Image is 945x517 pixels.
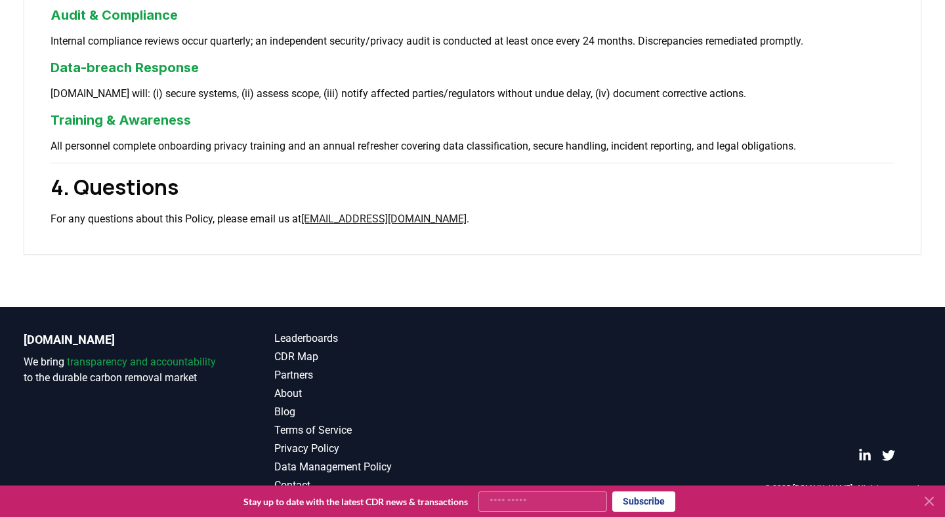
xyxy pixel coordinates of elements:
a: Leaderboards [274,331,472,346]
a: [EMAIL_ADDRESS][DOMAIN_NAME] [301,213,467,225]
p: [DOMAIN_NAME] [24,331,222,349]
span: transparency and accountability [67,356,216,368]
a: Partners [274,367,472,383]
h3: Data-breach Response [51,58,894,77]
p: [DOMAIN_NAME] will: (i) secure systems, (ii) assess scope, (iii) notify affected parties/regulato... [51,85,894,102]
p: We bring to the durable carbon removal market [24,354,222,386]
a: About [274,386,472,402]
a: CDR Map [274,349,472,365]
h3: Training & Awareness [51,110,894,130]
a: Twitter [882,449,895,462]
p: All personnel complete onboarding privacy training and an annual refresher covering data classifi... [51,138,894,155]
a: Data Management Policy [274,459,472,475]
a: LinkedIn [858,449,871,462]
a: Privacy Policy [274,441,472,457]
p: Internal compliance reviews occur quarterly; an independent security/privacy audit is conducted a... [51,33,894,50]
h2: 4. Questions [51,171,894,203]
a: Terms of Service [274,423,472,438]
p: © 2025 [DOMAIN_NAME]. All rights reserved. [765,483,921,493]
a: Contact [274,478,472,493]
p: For any questions about this Policy, please email us at . [51,211,894,228]
a: Blog [274,404,472,420]
h3: Audit & Compliance [51,5,894,25]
